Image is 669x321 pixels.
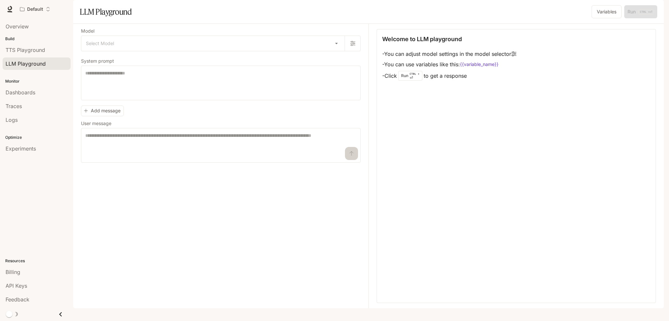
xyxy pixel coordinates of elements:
p: Model [81,29,94,33]
p: Welcome to LLM playground [382,35,462,43]
button: Add message [81,105,124,116]
li: - Click to get a response [382,70,516,82]
h1: LLM Playground [80,5,132,18]
button: Open workspace menu [17,3,53,16]
div: Select Model [81,36,345,51]
p: ⏎ [410,72,419,80]
div: Run [398,71,422,81]
p: System prompt [81,59,114,63]
button: Variables [592,5,622,18]
li: - You can adjust model settings in the model selector [382,49,516,59]
p: Default [27,7,43,12]
p: CTRL + [410,72,419,76]
p: User message [81,121,111,126]
li: - You can use variables like this: [382,59,516,70]
code: {{variable_name}} [460,61,498,68]
span: Select Model [86,40,114,47]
